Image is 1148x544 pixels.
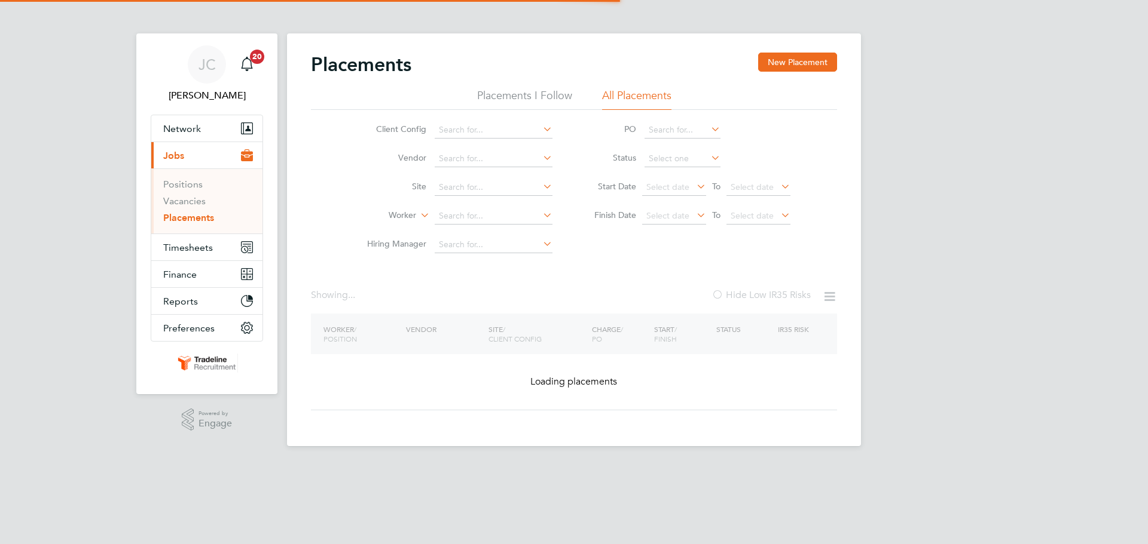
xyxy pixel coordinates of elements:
button: Jobs [151,142,262,168]
button: Finance [151,261,262,287]
label: Start Date [582,181,636,192]
a: Positions [163,179,203,190]
label: Worker [347,210,416,222]
label: Client Config [358,124,426,134]
label: PO [582,124,636,134]
button: Preferences [151,315,262,341]
input: Search for... [435,208,552,225]
span: Finance [163,269,197,280]
input: Search for... [435,179,552,196]
button: Network [151,115,262,142]
span: ... [348,289,355,301]
span: 20 [250,50,264,64]
a: Placements [163,212,214,223]
span: To [709,207,724,223]
span: To [709,179,724,194]
span: Engage [199,419,232,429]
span: JC [199,57,216,72]
a: 20 [235,45,259,84]
span: Network [163,123,201,134]
div: Jobs [151,168,262,233]
input: Search for... [435,236,552,253]
h2: Placements [311,53,411,76]
span: Select date [646,210,689,221]
label: Status [582,152,636,163]
label: Hide Low IR35 Risks [712,289,811,301]
a: Vacancies [163,195,206,207]
span: Powered by [199,408,232,419]
span: Select date [731,210,774,221]
input: Search for... [435,150,552,167]
input: Search for... [435,122,552,139]
label: Vendor [358,152,426,163]
div: Showing [311,289,358,302]
span: Timesheets [163,242,213,253]
nav: Main navigation [136,33,277,394]
button: New Placement [758,53,837,72]
span: Reports [163,296,198,307]
a: Powered byEngage [182,408,233,431]
label: Finish Date [582,210,636,220]
a: Go to home page [151,354,263,373]
input: Search for... [645,122,720,139]
span: Jobs [163,150,184,161]
li: Placements I Follow [477,88,572,110]
img: tradelinerecruitment-logo-retina.png [176,354,238,373]
label: Hiring Manager [358,238,426,249]
label: Site [358,181,426,192]
span: Select date [646,182,689,192]
button: Reports [151,288,262,314]
button: Timesheets [151,234,262,260]
input: Select one [645,150,720,167]
span: Select date [731,182,774,192]
span: Preferences [163,322,215,334]
li: All Placements [602,88,671,110]
a: JC[PERSON_NAME] [151,45,263,103]
span: Jack Cordell [151,88,263,103]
